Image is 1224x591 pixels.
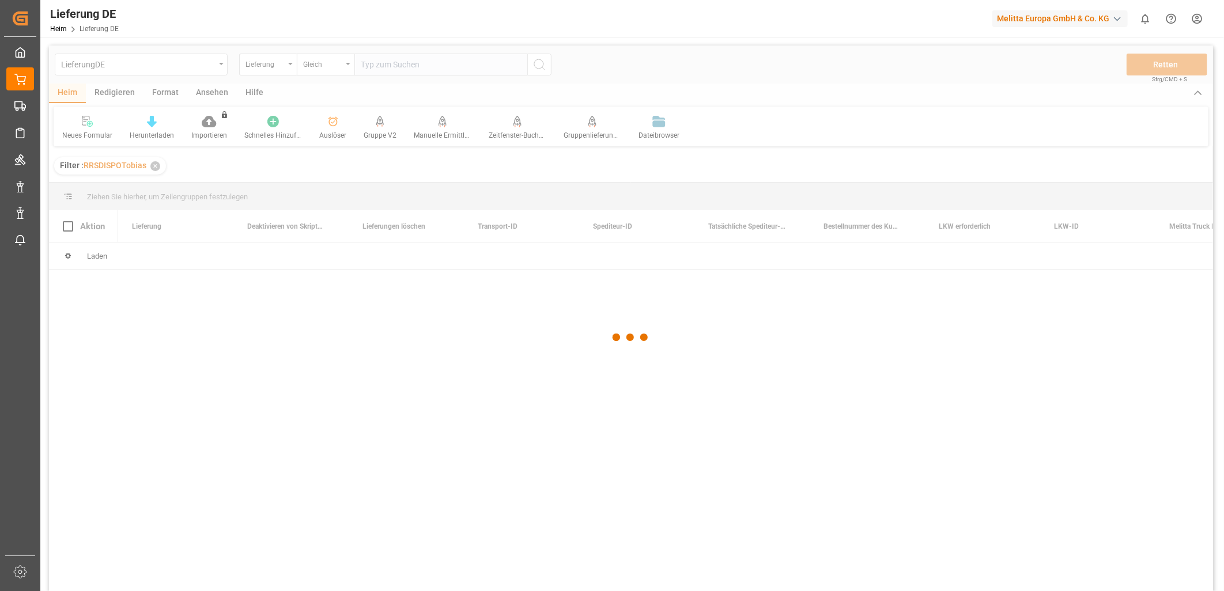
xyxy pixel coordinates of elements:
button: Hilfe-Center [1158,6,1184,32]
a: Heim [50,25,67,33]
div: Lieferung DE [50,5,119,22]
button: 0 neue Benachrichtigungen anzeigen [1132,6,1158,32]
font: Melitta Europa GmbH & Co. KG [997,13,1109,25]
button: Melitta Europa GmbH & Co. KG [992,7,1132,29]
